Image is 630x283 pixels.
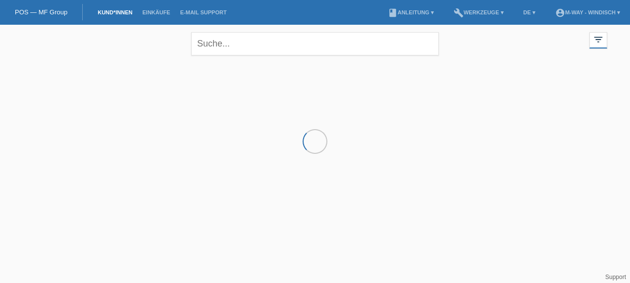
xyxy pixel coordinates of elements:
a: account_circlem-way - Windisch ▾ [550,9,625,15]
a: Support [605,274,626,281]
a: buildWerkzeuge ▾ [449,9,509,15]
input: Suche... [191,32,439,55]
a: Kund*innen [93,9,137,15]
i: build [454,8,464,18]
a: E-Mail Support [175,9,232,15]
a: bookAnleitung ▾ [383,9,439,15]
i: book [388,8,398,18]
a: Einkäufe [137,9,175,15]
a: DE ▾ [519,9,540,15]
i: account_circle [555,8,565,18]
i: filter_list [593,34,604,45]
a: POS — MF Group [15,8,67,16]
